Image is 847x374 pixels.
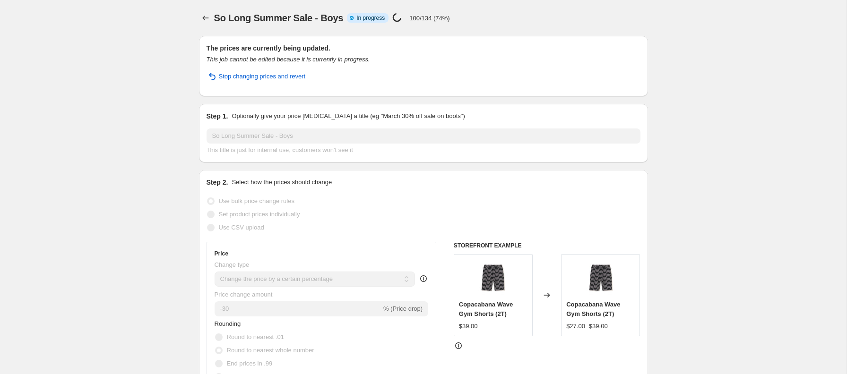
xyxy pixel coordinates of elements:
span: Copacabana Wave Gym Shorts (2T) [566,301,620,317]
span: Set product prices individually [219,211,300,218]
span: This title is just for internal use, customers won't see it [207,146,353,153]
input: 30% off holiday sale [207,128,640,144]
span: Change type [215,261,250,268]
i: This job cannot be edited because it is currently in progress. [207,56,370,63]
span: Stop changing prices and revert [219,72,306,81]
span: In progress [356,14,385,22]
span: % (Price drop) [383,305,423,312]
strike: $39.00 [589,322,608,331]
span: Price change amount [215,291,273,298]
div: help [419,274,428,283]
h2: Step 2. [207,178,228,187]
p: 100/134 (74%) [409,15,449,22]
span: Round to nearest whole number [227,347,314,354]
span: Use bulk price change rules [219,197,294,204]
button: Price change jobs [199,11,212,25]
span: Round to nearest .01 [227,333,284,340]
span: Rounding [215,320,241,327]
p: Optionally give your price [MEDICAL_DATA] a title (eg "March 30% off sale on boots") [232,111,465,121]
div: $39.00 [459,322,478,331]
p: Select how the prices should change [232,178,332,187]
button: Stop changing prices and revert [201,69,311,84]
h2: Step 1. [207,111,228,121]
input: -15 [215,301,381,316]
span: End prices in .99 [227,360,273,367]
h2: The prices are currently being updated. [207,43,640,53]
img: 2038102_8be4c528-3155-4178-befe-fdfed6d71c18_80x.jpg [582,259,620,297]
span: Copacabana Wave Gym Shorts (2T) [459,301,513,317]
img: 2038102_8be4c528-3155-4178-befe-fdfed6d71c18_80x.jpg [474,259,512,297]
h6: STOREFRONT EXAMPLE [454,242,640,249]
h3: Price [215,250,228,257]
span: So Long Summer Sale - Boys [214,13,344,23]
div: $27.00 [566,322,585,331]
span: Use CSV upload [219,224,264,231]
